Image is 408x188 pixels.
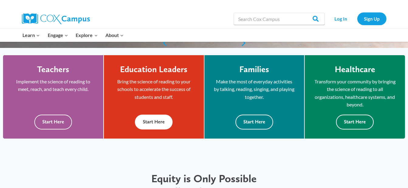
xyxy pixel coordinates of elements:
[241,39,250,47] a: next
[3,55,103,139] a: Teachers Implement the science of reading to meet, reach, and teach every child. Start Here
[12,78,94,93] p: Implement the science of reading to meet, reach, and teach every child.
[159,37,250,49] div: content slider buttons
[335,64,375,75] h4: Healthcare
[113,78,195,101] p: Bring the science of reading to your schools to accelerate the success of students and staff.
[159,39,168,47] a: previous
[235,115,273,129] button: Start Here
[101,29,128,42] button: Child menu of About
[34,115,72,129] button: Start Here
[44,29,72,42] button: Child menu of Engage
[357,12,386,25] a: Sign Up
[239,64,269,75] h4: Families
[104,55,204,139] a: Education Leaders Bring the science of reading to your schools to accelerate the success of stude...
[120,64,187,75] h4: Education Leaders
[19,29,128,42] nav: Primary Navigation
[328,12,354,25] a: Log In
[305,55,405,139] a: Healthcare Transform your community by bringing the science of reading to all organizations, heal...
[72,29,102,42] button: Child menu of Explore
[328,12,386,25] nav: Secondary Navigation
[135,115,173,129] button: Start Here
[314,78,396,109] p: Transform your community by bringing the science of reading to all organizations, healthcare syst...
[234,13,325,25] input: Search Cox Campus
[19,29,44,42] button: Child menu of Learn
[214,78,295,101] p: Make the most of everyday activities by talking, reading, singing, and playing together.
[336,115,374,129] button: Start Here
[204,55,304,139] a: Families Make the most of everyday activities by talking, reading, singing, and playing together....
[37,64,69,75] h4: Teachers
[22,13,90,24] img: Cox Campus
